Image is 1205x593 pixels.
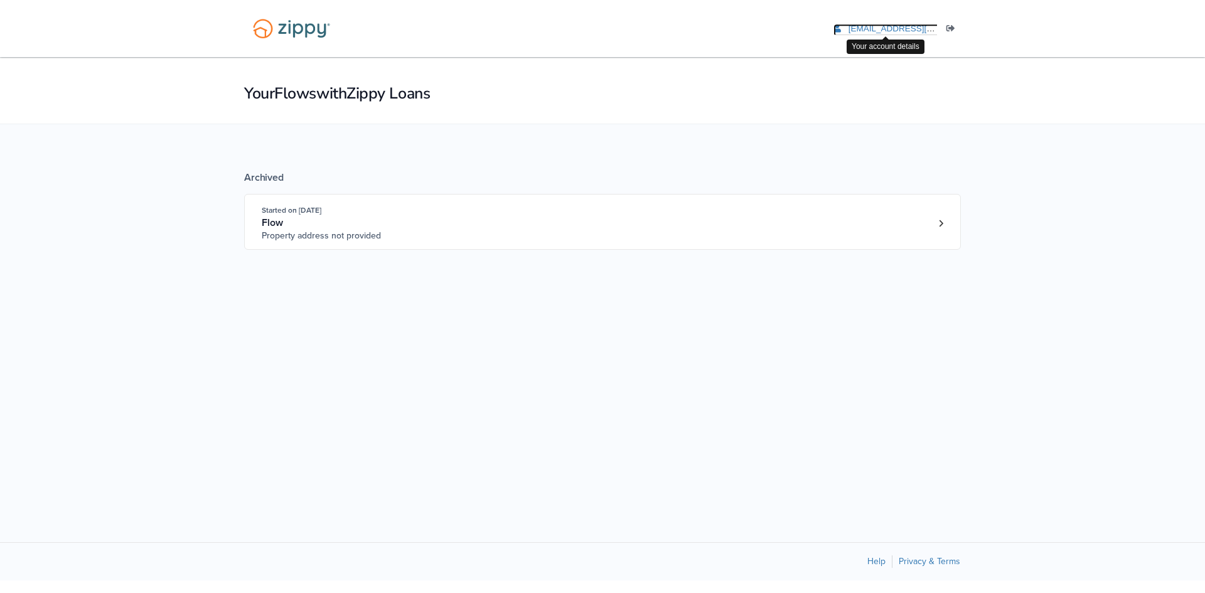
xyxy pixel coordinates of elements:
a: Loan number 4203881 [931,214,950,233]
span: Property address not provided [262,230,453,242]
div: Your account details [847,40,924,54]
span: Flow [262,216,283,229]
a: Open loan 4203881 [244,194,961,250]
a: Log out [946,24,960,36]
a: Privacy & Terms [899,556,960,567]
div: Archived [244,171,961,184]
h1: Your Flows with Zippy Loans [244,83,961,104]
a: Help [867,556,886,567]
span: benjaminwuelling@gmail.com [849,24,992,33]
img: Logo [245,13,338,45]
span: Started on [DATE] [262,206,321,215]
a: edit profile [833,24,992,36]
